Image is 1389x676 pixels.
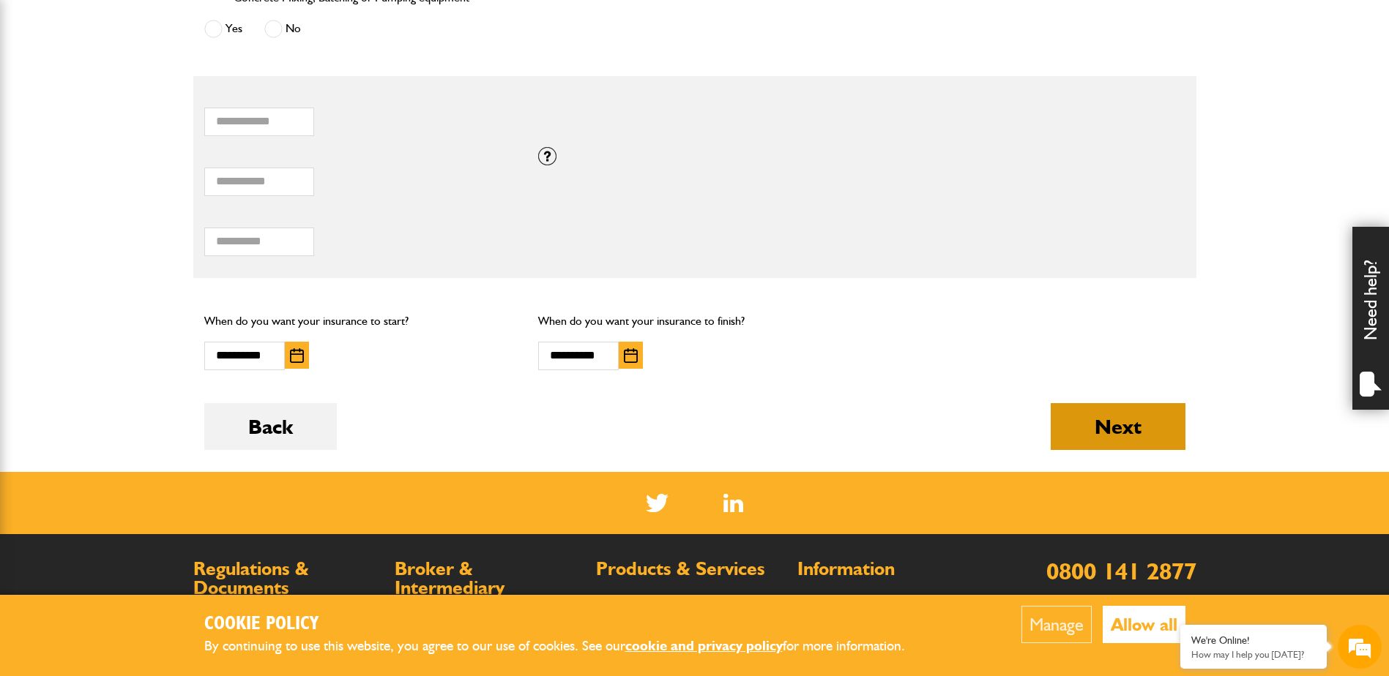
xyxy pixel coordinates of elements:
h2: Information [797,560,984,579]
textarea: Type your message and hit 'Enter' [19,265,267,438]
h2: Products & Services [596,560,783,579]
a: cookie and privacy policy [625,637,783,654]
button: Next [1051,403,1185,450]
button: Back [204,403,337,450]
img: Choose date [624,348,638,363]
p: How may I help you today? [1191,649,1316,660]
img: Linked In [723,494,743,512]
div: Need help? [1352,227,1389,410]
p: By continuing to use this website, you agree to our use of cookies. See our for more information. [204,635,929,658]
button: Allow all [1103,606,1185,643]
h2: Cookie Policy [204,613,929,636]
a: LinkedIn [723,494,743,512]
input: Enter your phone number [19,222,267,254]
em: Start Chat [199,451,266,470]
div: Minimize live chat window [240,7,275,42]
img: d_20077148190_company_1631870298795_20077148190 [25,81,62,102]
a: 0800 141 2877 [1046,557,1196,585]
label: Yes [204,20,242,38]
p: When do you want your insurance to finish? [538,312,851,331]
input: Enter your last name [19,135,267,168]
img: Twitter [646,494,669,512]
input: Enter your email address [19,179,267,211]
div: Chat with us now [76,82,246,101]
img: Choose date [290,348,304,363]
label: No [264,20,301,38]
h2: Broker & Intermediary [395,560,581,597]
h2: Regulations & Documents [193,560,380,597]
div: We're Online! [1191,634,1316,647]
button: Manage [1021,606,1092,643]
p: When do you want your insurance to start? [204,312,517,331]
